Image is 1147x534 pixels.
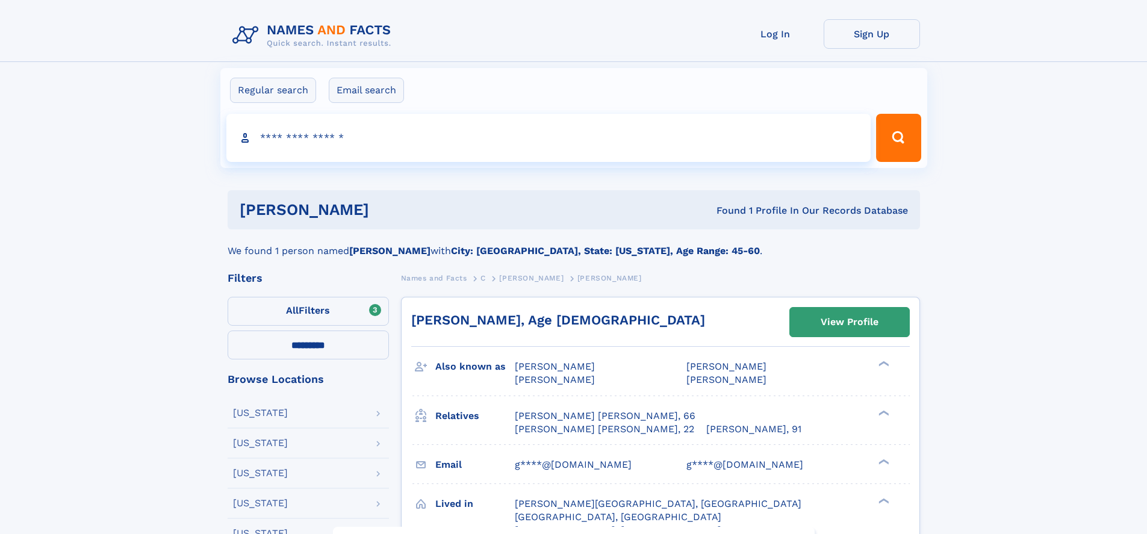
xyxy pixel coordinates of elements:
a: C [480,270,486,285]
span: C [480,274,486,282]
span: [PERSON_NAME] [577,274,642,282]
img: Logo Names and Facts [228,19,401,52]
div: ❯ [875,497,890,505]
div: [US_STATE] [233,438,288,448]
span: All [286,305,299,316]
a: [PERSON_NAME], Age [DEMOGRAPHIC_DATA] [411,312,705,328]
h3: Lived in [435,494,515,514]
a: Sign Up [824,19,920,49]
a: Names and Facts [401,270,467,285]
div: [US_STATE] [233,408,288,418]
h3: Relatives [435,406,515,426]
div: Filters [228,273,389,284]
a: [PERSON_NAME] [PERSON_NAME], 22 [515,423,694,436]
div: [US_STATE] [233,498,288,508]
h3: Email [435,455,515,475]
span: [PERSON_NAME] [499,274,564,282]
a: [PERSON_NAME] [PERSON_NAME], 66 [515,409,695,423]
b: City: [GEOGRAPHIC_DATA], State: [US_STATE], Age Range: 45-60 [451,245,760,256]
b: [PERSON_NAME] [349,245,431,256]
a: [PERSON_NAME] [499,270,564,285]
span: [PERSON_NAME] [686,361,766,372]
label: Regular search [230,78,316,103]
label: Filters [228,297,389,326]
div: Found 1 Profile In Our Records Database [542,204,908,217]
div: We found 1 person named with . [228,229,920,258]
div: ❯ [875,458,890,465]
button: Search Button [876,114,921,162]
span: [GEOGRAPHIC_DATA], [GEOGRAPHIC_DATA] [515,511,721,523]
span: [PERSON_NAME] [515,361,595,372]
a: View Profile [790,308,909,337]
div: ❯ [875,360,890,368]
input: search input [226,114,871,162]
span: [PERSON_NAME][GEOGRAPHIC_DATA], [GEOGRAPHIC_DATA] [515,498,801,509]
div: ❯ [875,409,890,417]
h3: Also known as [435,356,515,377]
div: View Profile [821,308,878,336]
a: [PERSON_NAME], 91 [706,423,801,436]
span: [PERSON_NAME] [515,374,595,385]
div: [US_STATE] [233,468,288,478]
h1: [PERSON_NAME] [240,202,543,217]
label: Email search [329,78,404,103]
span: [PERSON_NAME] [686,374,766,385]
a: Log In [727,19,824,49]
div: Browse Locations [228,374,389,385]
